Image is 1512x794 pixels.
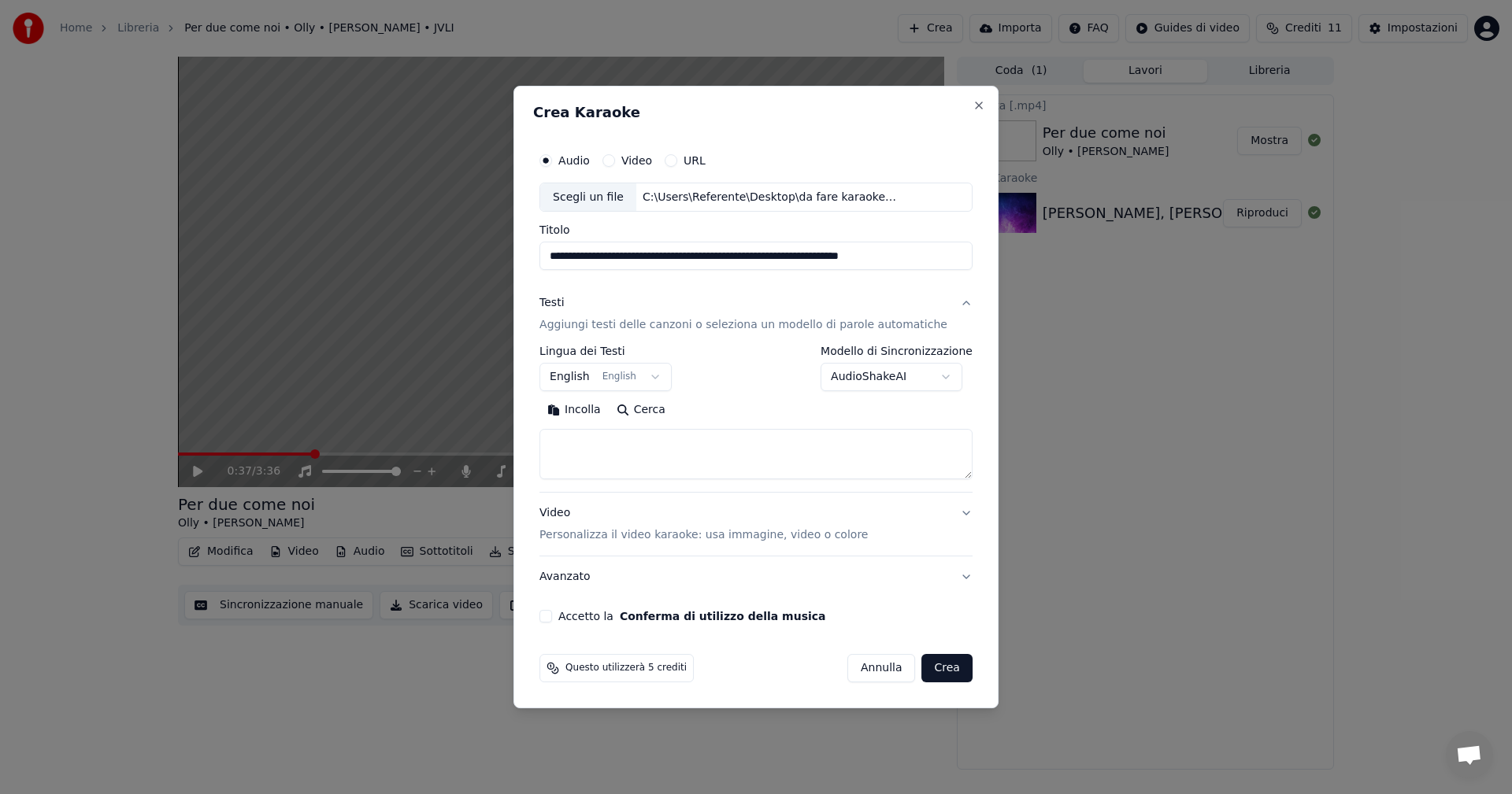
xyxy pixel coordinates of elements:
[539,506,868,544] div: Video
[558,155,590,166] label: Audio
[821,346,973,357] label: Modello di Sincronizzazione
[558,611,825,622] label: Accetto la
[684,155,706,166] label: URL
[539,296,564,312] div: Testi
[539,283,973,346] button: TestiAggiungi testi delle canzoni o seleziona un modello di parole automatiche
[636,190,904,205] div: C:\Users\Referente\Desktop\da fare karaoke\ANNALISA - Mon Amour ([PERSON_NAME], [PERSON_NAME], [P...
[539,346,672,357] label: Lingua dei Testi
[533,105,979,120] h2: Crea Karaoke
[621,155,652,166] label: Video
[540,183,636,212] div: Scegli un file
[539,225,973,236] label: Titolo
[539,346,973,493] div: TestiAggiungi testi delle canzoni o seleziona un modello di parole automatiche
[539,318,947,334] p: Aggiungi testi delle canzoni o seleziona un modello di parole automatiche
[565,662,687,674] span: Questo utilizzerà 5 crediti
[609,398,673,423] button: Cerca
[847,654,916,682] button: Annulla
[539,398,609,423] button: Incolla
[922,654,973,682] button: Crea
[620,611,826,622] button: Accetto la
[539,556,973,597] button: Avanzato
[539,493,973,556] button: VideoPersonalizza il video karaoke: usa immagine, video o colore
[539,527,868,543] p: Personalizza il video karaoke: usa immagine, video o colore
